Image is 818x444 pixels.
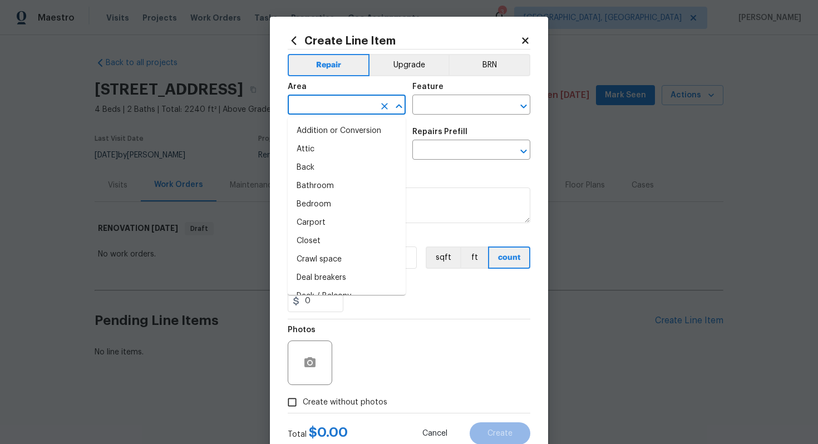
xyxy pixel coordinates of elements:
h2: Create Line Item [288,34,520,47]
li: Bathroom [288,177,406,195]
button: Upgrade [369,54,449,76]
li: Attic [288,140,406,159]
h5: Area [288,83,307,91]
li: Deal breakers [288,269,406,287]
li: Carport [288,214,406,232]
li: Addition or Conversion [288,122,406,140]
li: Back [288,159,406,177]
button: Open [516,98,531,114]
h5: Feature [412,83,444,91]
span: Create [487,430,513,438]
li: Bedroom [288,195,406,214]
button: BRN [449,54,530,76]
button: ft [460,246,488,269]
li: Crawl space [288,250,406,269]
button: Clear [377,98,392,114]
div: Total [288,427,348,440]
li: Deck / Balcony [288,287,406,305]
h5: Photos [288,326,316,334]
button: Open [516,144,531,159]
h5: Repairs Prefill [412,128,467,136]
li: Closet [288,232,406,250]
button: Close [391,98,407,114]
span: $ 0.00 [309,426,348,439]
span: Create without photos [303,397,387,408]
button: Repair [288,54,369,76]
span: Cancel [422,430,447,438]
button: sqft [426,246,460,269]
button: count [488,246,530,269]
